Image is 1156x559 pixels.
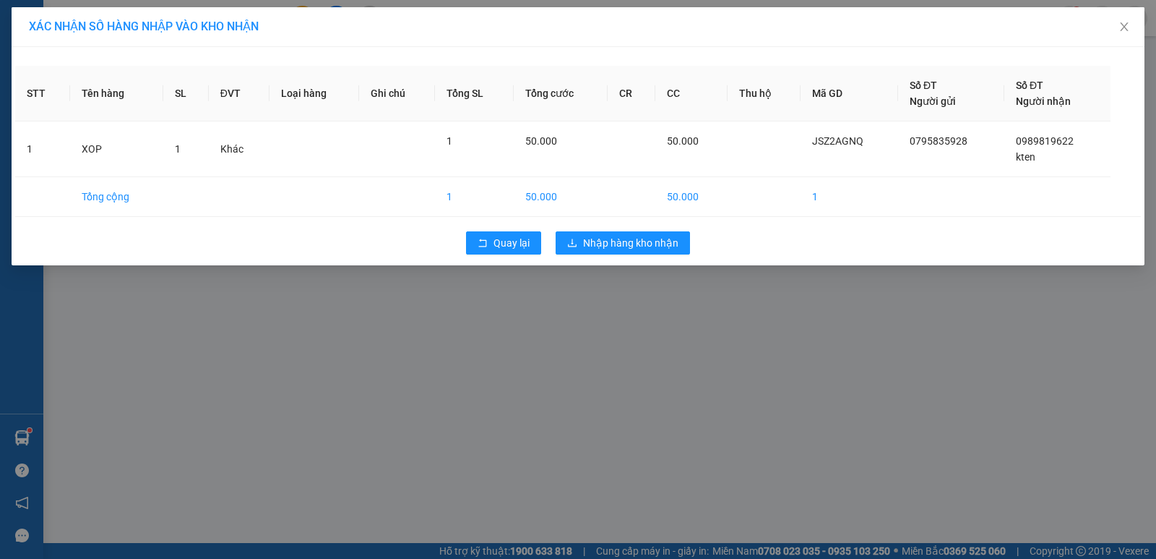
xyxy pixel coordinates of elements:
span: Người nhận [1016,95,1071,107]
th: SL [163,66,209,121]
th: Mã GD [801,66,898,121]
td: 50.000 [655,177,728,217]
td: XOP [70,121,163,177]
th: Ghi chú [359,66,435,121]
th: STT [15,66,70,121]
span: 0795835928 [910,135,967,147]
span: 0989819622 [1016,135,1074,147]
td: 1 [15,121,70,177]
th: CR [608,66,655,121]
span: Số ĐT [910,80,937,91]
span: 50.000 [525,135,557,147]
td: Tổng cộng [70,177,163,217]
th: ĐVT [209,66,269,121]
td: 50.000 [514,177,608,217]
span: download [567,238,577,249]
span: XÁC NHẬN SỐ HÀNG NHẬP VÀO KHO NHẬN [29,20,259,33]
th: Loại hàng [269,66,360,121]
span: Số ĐT [1016,80,1043,91]
span: 1 [175,143,181,155]
span: 1 [447,135,452,147]
td: Khác [209,121,269,177]
th: Tổng cước [514,66,608,121]
button: downloadNhập hàng kho nhận [556,231,690,255]
span: Nhập hàng kho nhận [583,235,678,251]
button: Close [1104,7,1144,48]
span: rollback [478,238,488,249]
th: Thu hộ [728,66,801,121]
th: CC [655,66,728,121]
span: 50.000 [667,135,699,147]
span: kten [1016,151,1035,163]
th: Tên hàng [70,66,163,121]
span: Quay lại [493,235,530,251]
span: JSZ2AGNQ [812,135,863,147]
button: rollbackQuay lại [466,231,541,255]
th: Tổng SL [435,66,514,121]
td: 1 [801,177,898,217]
td: 1 [435,177,514,217]
span: Người gửi [910,95,956,107]
span: close [1118,21,1130,33]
